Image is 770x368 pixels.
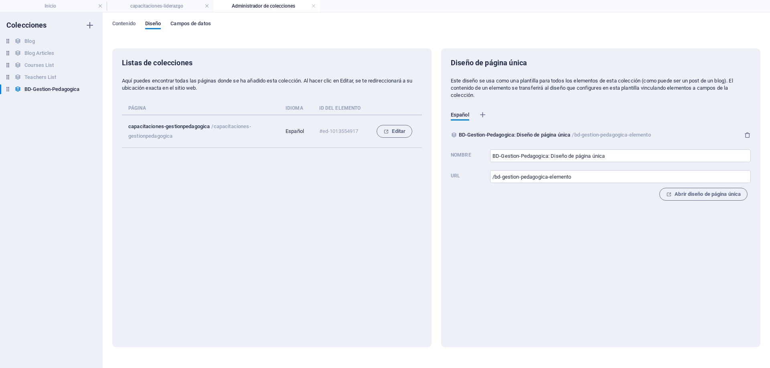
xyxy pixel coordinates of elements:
p: Nombre del diseño de página única [451,152,471,158]
h6: Blog Articles [24,48,54,58]
span: Abrir diseño de página única [666,189,741,199]
p: Este diseño se usa como una plantilla para todos los elementos de esta colección (como puede ser ... [451,77,751,99]
h4: capacitaciones-liderazgo [107,2,213,10]
p: ID del elemento [319,105,361,111]
i: Crear colección [85,20,95,30]
p: #ed-1013554917 [319,128,364,135]
h6: Colecciones [6,20,47,30]
p: Español [286,128,306,135]
p: BD-Gestion-Pedagogica: Diseño de página única [459,130,570,140]
p: Aquí puedes encontrar todas las páginas donde se ha añadido esta colección. Al hacer clic en Edit... [122,77,422,92]
button: Eliminar [744,132,751,138]
span: Contenido [112,19,136,30]
h6: Courses List [24,60,54,70]
h6: Listas de colecciones [122,58,422,68]
button: Editar [377,125,412,138]
p: /capacitaciones-gestionpedagogica [128,123,251,139]
p: capacitaciones-gestionpedagogica [128,123,210,129]
button: Abrir diseño de página única [659,188,748,201]
span: Diseño [145,19,161,30]
p: /bd-gestion-pedagogica-elemento [572,130,650,140]
p: Para mostrar un elemento de una colección, esta URL de prefijo se añade delante del slug de cada ... [451,173,460,179]
input: URL [490,170,751,183]
p: Idioma [286,105,303,111]
p: Página [128,105,276,111]
h6: Teachers List [24,72,56,82]
h4: Administrador de colecciones [213,2,320,10]
h6: BD-Gestion-Pedagogica [24,84,79,94]
span: Campos de datos [170,19,211,30]
h6: Diseño de página única [451,58,527,68]
input: Nombre [490,149,751,162]
span: Editar [383,127,405,136]
table: collection list [122,105,422,148]
h6: Blog [24,36,34,46]
span: Español [451,110,469,121]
